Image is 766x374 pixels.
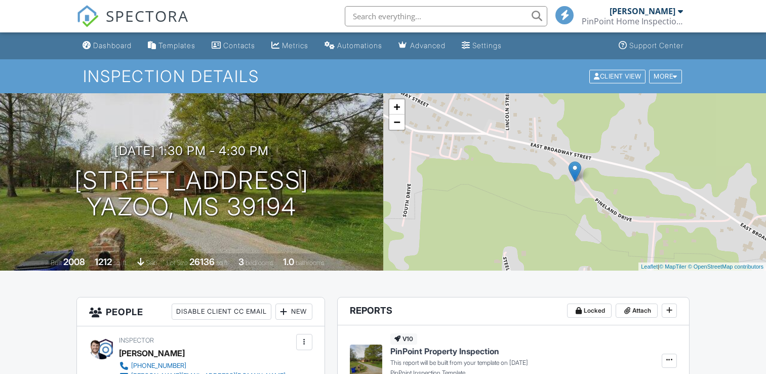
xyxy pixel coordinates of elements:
span: bathrooms [296,259,325,267]
div: Contacts [223,41,255,50]
a: Advanced [394,36,450,55]
div: 26136 [189,256,215,267]
div: 1.0 [283,256,294,267]
a: Templates [144,36,199,55]
a: SPECTORA [76,14,189,35]
div: Dashboard [93,41,132,50]
span: Inspector [119,336,154,344]
div: Templates [158,41,195,50]
span: bedrooms [246,259,273,267]
div: [PHONE_NUMBER] [131,362,186,370]
a: Settings [458,36,506,55]
div: | [638,263,766,271]
div: Automations [337,41,382,50]
h1: [STREET_ADDRESS] Yazoo, MS 39194 [74,167,309,221]
span: sq.ft. [216,259,229,267]
a: Dashboard [78,36,136,55]
a: © OpenStreetMap contributors [688,264,763,270]
h3: People [77,297,324,326]
div: Metrics [282,41,308,50]
div: [PERSON_NAME] [119,346,185,361]
div: 3 [238,256,244,267]
div: [PERSON_NAME] [610,6,675,16]
span: Built [51,259,62,267]
a: Contacts [208,36,259,55]
span: Lot Size [167,259,188,267]
a: Client View [588,72,648,80]
span: SPECTORA [106,5,189,26]
a: Metrics [267,36,312,55]
div: 1212 [95,256,112,267]
div: 2008 [63,256,85,267]
a: Leaflet [641,264,658,270]
div: Settings [472,41,502,50]
a: © MapTiler [659,264,687,270]
div: More [649,69,682,83]
h1: Inspection Details [83,67,683,85]
div: Advanced [410,41,446,50]
div: Support Center [629,41,683,50]
div: Client View [589,69,646,83]
a: Zoom in [389,99,405,115]
span: slab [146,259,157,267]
a: Automations (Basic) [320,36,386,55]
h3: [DATE] 1:30 pm - 4:30 pm [114,144,269,158]
a: Zoom out [389,115,405,130]
a: [PHONE_NUMBER] [119,361,286,371]
a: Support Center [615,36,688,55]
div: New [275,304,312,320]
span: sq. ft. [113,259,128,267]
div: PinPoint Home Inspections, LLC [582,16,683,26]
div: Disable Client CC Email [172,304,271,320]
input: Search everything... [345,6,547,26]
img: The Best Home Inspection Software - Spectora [76,5,99,27]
